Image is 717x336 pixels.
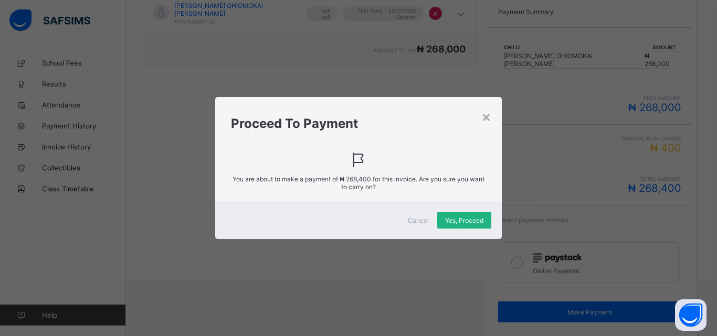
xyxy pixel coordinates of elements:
[231,116,486,131] h1: Proceed To Payment
[340,175,371,183] span: ₦ 268,400
[481,107,491,125] div: ×
[675,299,707,331] button: Open asap
[408,216,429,224] span: Cancel
[231,175,486,191] span: You are about to make a payment of for this invoice. Are you sure you want to carry on?
[445,216,483,224] span: Yes, Proceed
